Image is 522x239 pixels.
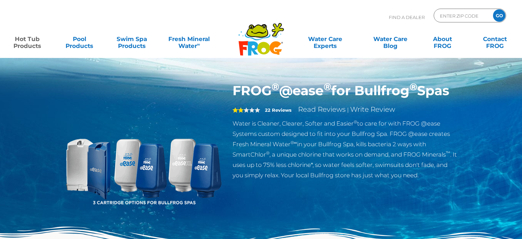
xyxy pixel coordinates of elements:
[272,81,279,93] sup: ®
[389,9,425,26] p: Find A Dealer
[235,14,288,56] img: Frog Products Logo
[266,150,269,156] sup: ®
[493,9,505,22] input: GO
[111,32,152,46] a: Swim SpaProducts
[370,32,411,46] a: Water CareBlog
[410,81,417,93] sup: ®
[324,81,331,93] sup: ®
[233,107,244,113] span: 2
[233,83,458,99] h1: FROG @ease for Bullfrog Spas
[446,150,450,156] sup: ™
[474,32,515,46] a: ContactFROG
[347,107,349,113] span: |
[265,107,292,113] strong: 22 Reviews
[298,105,346,113] a: Read Reviews
[164,32,215,46] a: Fresh MineralWater∞
[59,32,100,46] a: PoolProducts
[354,119,357,125] sup: ®
[290,140,297,145] sup: ®∞
[422,32,463,46] a: AboutFROG
[350,105,395,113] a: Write Review
[7,32,48,46] a: Hot TubProducts
[292,32,358,46] a: Water CareExperts
[233,118,458,180] p: Water is Cleaner, Clearer, Softer and Easier to care for with FROG @ease Systems custom designed ...
[197,42,200,47] sup: ∞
